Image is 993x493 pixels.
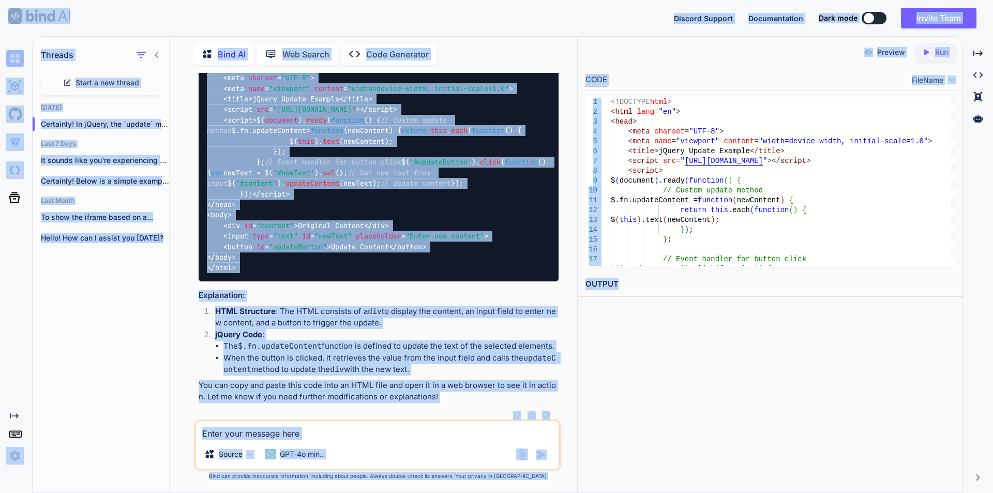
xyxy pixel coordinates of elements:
span: function [719,265,754,273]
span: newContent [736,196,780,204]
span: ) [793,206,798,214]
span: ) [684,265,688,273]
span: ) [758,265,762,273]
span: = [754,137,758,145]
span: = [684,127,688,136]
span: "UTF-8" [281,73,310,83]
span: ( [615,216,619,224]
div: 12 [585,205,597,215]
span: content [724,137,754,145]
img: icon [536,450,547,460]
strong: HTML Structure [215,306,276,316]
span: each [451,126,468,136]
span: $ [611,216,615,224]
img: like [528,411,536,420]
img: darkCloudIdeIcon [6,161,24,179]
img: chat [6,50,24,67]
span: < [628,157,632,165]
span: "[URL][DOMAIN_NAME]" [273,105,356,114]
span: Documentation [748,14,803,23]
span: id [302,232,310,241]
div: 5 [585,137,597,146]
span: src [257,105,269,114]
span: $ [611,265,615,273]
span: script [633,167,658,175]
span: body [215,252,232,262]
span: $.fn.updateContent = [611,196,698,204]
span: script [368,105,393,114]
span: // Event handler for button click [265,158,401,167]
span: // Update content [381,179,451,188]
span: '#content' [236,179,277,188]
span: </ > [360,105,397,114]
span: script [228,115,252,125]
div: 1 [585,97,597,107]
p: Web Search [282,48,329,61]
span: </ > [364,221,389,230]
span: < = > [223,105,360,114]
span: ( [663,216,667,224]
p: Run [935,47,948,57]
button: Discord Support [674,13,733,24]
span: id [244,221,252,230]
div: 10 [585,186,597,196]
div: 9 [585,176,597,186]
span: updateContent [252,126,306,136]
span: title [633,147,654,155]
span: < [628,167,632,175]
div: 16 [585,245,597,255]
div: 18 [585,264,597,274]
span: < > [207,211,232,220]
span: newContent [348,126,389,136]
span: content [314,84,343,93]
span: name [248,84,265,93]
p: Source [219,449,243,459]
span: "updateButton" [269,242,327,251]
span: meta [633,137,650,145]
img: Pick Models [246,450,254,459]
div: 14 [585,225,597,235]
span: title [348,94,368,103]
span: < = = = > [223,232,488,241]
span: '#newText' [273,168,314,177]
span: { [802,206,806,214]
span: < = > [223,242,331,251]
span: var [211,168,223,177]
img: githubLight [6,106,24,123]
p: Preview [877,47,905,57]
span: html [215,263,232,273]
span: ) [684,226,688,234]
div: 11 [585,196,597,205]
span: > [633,117,637,126]
span: ></ [767,157,780,165]
p: Hello! How can I assist you [DATE]? [41,233,169,243]
span: </ > [339,94,372,103]
span: lang [637,108,654,116]
span: meta [228,84,244,93]
li: The function is defined to update the text of the selected elements. [223,340,559,352]
span: > [667,98,671,106]
span: ( [715,265,719,273]
span: id [257,242,265,251]
span: return [401,126,426,136]
img: dislike [542,411,550,420]
span: div [228,221,240,230]
h2: Last Month [33,197,169,205]
code: div [330,364,344,375]
span: " [680,157,684,165]
span: click [480,158,501,167]
span: body [211,211,228,220]
div: 3 [585,117,597,127]
span: < = = > [223,84,513,93]
span: .click [689,265,715,273]
div: 7 [585,156,597,166]
span: < [611,108,615,116]
span: { [789,196,793,204]
span: > [719,127,724,136]
span: button [228,242,252,251]
span: > [676,108,680,116]
span: < > [223,115,257,125]
p: It sounds like you're experiencing an issue... [41,155,169,166]
li: : [207,329,559,376]
span: } [663,235,667,244]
